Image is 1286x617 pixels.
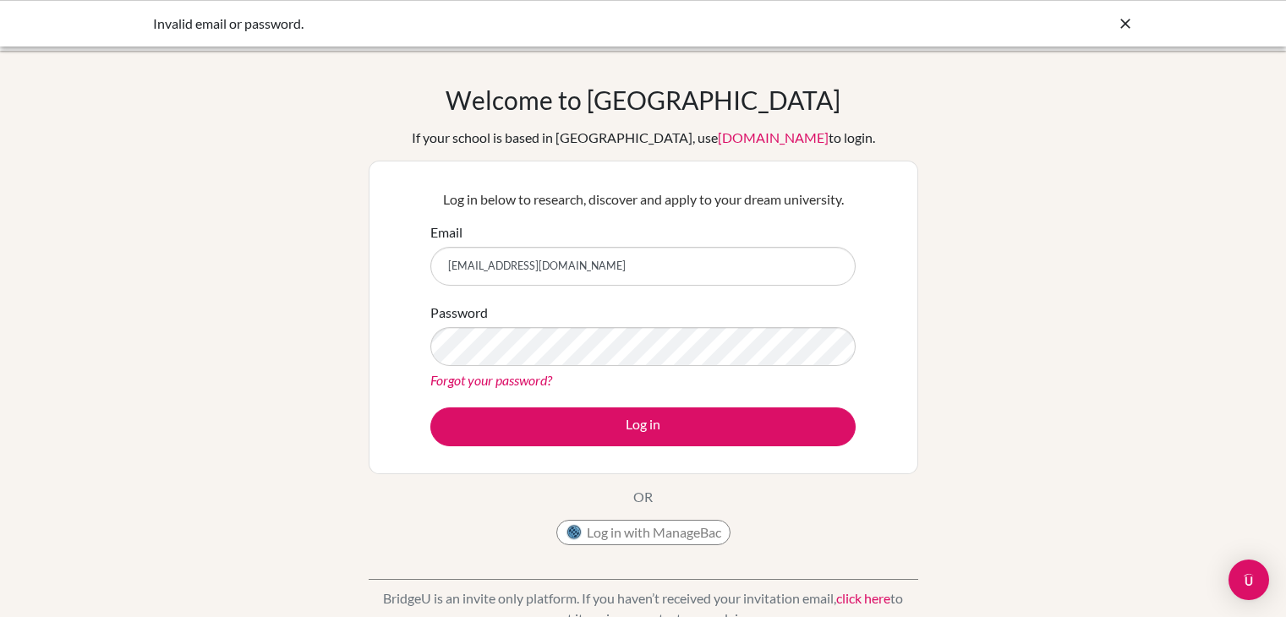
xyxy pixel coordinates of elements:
[633,487,653,507] p: OR
[430,222,462,243] label: Email
[718,129,829,145] a: [DOMAIN_NAME]
[412,128,875,148] div: If your school is based in [GEOGRAPHIC_DATA], use to login.
[430,189,856,210] p: Log in below to research, discover and apply to your dream university.
[430,372,552,388] a: Forgot your password?
[430,407,856,446] button: Log in
[1229,560,1269,600] div: Open Intercom Messenger
[430,303,488,323] label: Password
[836,590,890,606] a: click here
[446,85,840,115] h1: Welcome to [GEOGRAPHIC_DATA]
[556,520,731,545] button: Log in with ManageBac
[153,14,880,34] div: Invalid email or password.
